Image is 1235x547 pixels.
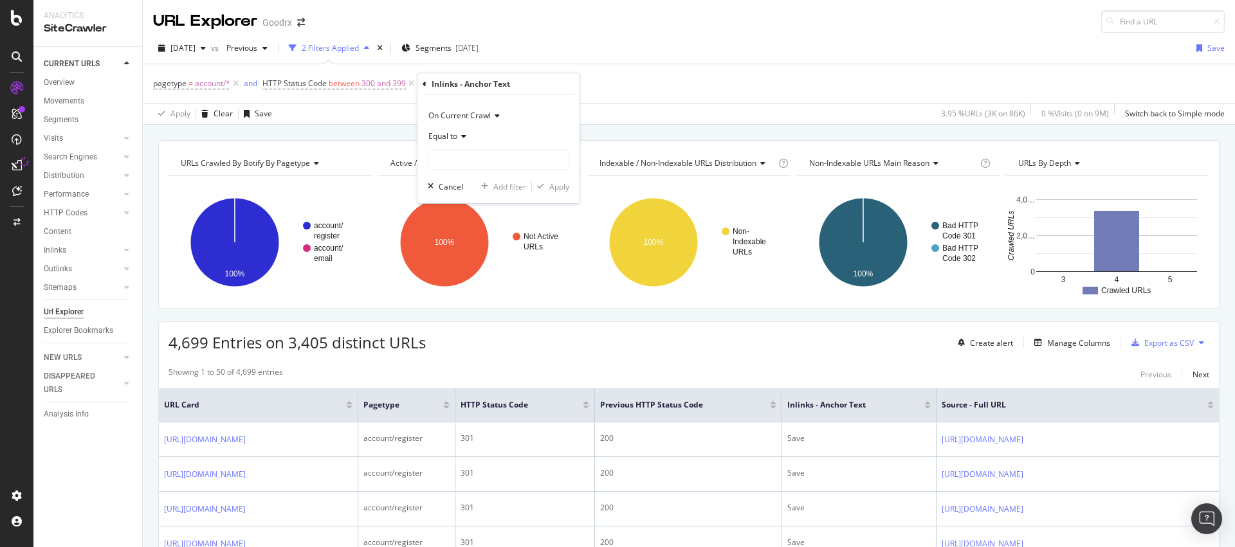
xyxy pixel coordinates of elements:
a: CURRENT URLS [44,57,120,71]
span: URLs Crawled By Botify By pagetype [181,157,310,168]
a: Performance [44,188,120,201]
div: Apply [170,108,190,119]
div: Analytics [44,10,132,21]
span: pagetype [153,78,187,89]
div: account/register [363,502,450,514]
div: Add filter [493,181,526,192]
div: Overview [44,76,75,89]
h4: URLs by Depth [1016,153,1198,174]
button: Apply [153,103,190,124]
div: Save [787,433,931,444]
text: 5 [1168,275,1173,284]
text: Crawled URLs [1007,211,1016,260]
a: Inlinks [44,244,120,257]
span: HTTP Status Code [461,399,563,411]
div: Next [1193,369,1209,380]
div: Save [787,502,931,514]
a: Outlinks [44,262,120,276]
a: DISAPPEARED URLS [44,370,120,397]
svg: A chart. [1006,186,1207,298]
a: Overview [44,76,133,89]
input: Find a URL [1101,10,1225,33]
div: Search Engines [44,150,97,164]
button: Manage Columns [1029,335,1110,350]
a: Url Explorer [44,305,133,319]
div: Content [44,225,71,238]
div: SiteCrawler [44,21,132,36]
text: Code 301 [942,231,976,240]
div: 301 [461,502,589,514]
button: [DATE] [153,38,211,58]
div: arrow-right-arrow-left [297,18,305,27]
div: account/register [363,467,450,479]
div: Outlinks [44,262,72,276]
span: HTTP Status Code [262,78,327,89]
div: Create alert [970,337,1013,348]
h4: Active / Not Active URLs [388,153,570,174]
button: Export as CSV [1126,332,1194,353]
text: Bad HTTP [942,221,978,230]
div: 200 [600,433,776,444]
svg: A chart. [797,186,998,298]
a: [URL][DOMAIN_NAME] [942,468,1023,481]
div: 200 [600,502,776,514]
span: Previous HTTP Status Code [600,399,751,411]
span: Equal to [428,130,457,141]
text: email [314,254,333,263]
div: 301 [461,467,589,479]
text: Not Active [524,232,558,241]
svg: A chart. [587,186,789,298]
text: 4,0… [1017,195,1036,204]
div: 3.95 % URLs ( 3K on 86K ) [941,108,1025,119]
div: Distribution [44,169,84,183]
div: Showing 1 to 50 of 4,699 entries [169,366,283,382]
text: Bad HTTP [942,244,978,253]
text: Non- [733,227,749,236]
div: Performance [44,188,89,201]
div: Url Explorer [44,305,84,319]
text: 100% [853,269,873,278]
div: Save [255,108,272,119]
div: A chart. [378,186,580,298]
button: Segments[DATE] [396,38,484,58]
div: Segments [44,113,78,127]
a: NEW URLS [44,351,120,364]
span: between [329,78,360,89]
span: 4,699 Entries on 3,405 distinct URLs [169,332,426,353]
div: CURRENT URLS [44,57,100,71]
button: Add filter [476,180,526,193]
div: DISAPPEARED URLS [44,370,109,397]
button: Previous [1140,366,1171,382]
button: Next [1193,366,1209,382]
div: Inlinks - Anchor Text [432,78,510,89]
text: register [314,231,340,240]
div: Inlinks [44,244,66,257]
div: Goodrx [262,16,292,29]
a: Search Engines [44,150,120,164]
text: 100% [644,238,664,247]
div: Save [787,467,931,479]
a: [URL][DOMAIN_NAME] [164,433,246,446]
text: 3 [1061,275,1066,284]
span: On Current Crawl [428,110,491,121]
button: Create alert [953,332,1013,353]
div: Analysis Info [44,408,89,421]
text: 2,0… [1017,231,1036,240]
text: account/ [314,244,343,253]
text: Code 302 [942,254,976,263]
a: [URL][DOMAIN_NAME] [164,468,246,481]
a: [URL][DOMAIN_NAME] [942,433,1023,446]
svg: A chart. [169,186,370,298]
button: Switch back to Simple mode [1120,103,1225,124]
span: Inlinks - Anchor Text [787,399,905,411]
div: Sitemaps [44,281,77,294]
text: 100% [225,269,245,278]
div: Manage Columns [1047,337,1110,348]
a: Explorer Bookmarks [44,324,133,337]
text: Indexable [733,237,766,246]
div: Apply [549,181,569,192]
text: 0 [1031,267,1036,276]
div: 0 % Visits ( 0 on 9M ) [1041,108,1109,119]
